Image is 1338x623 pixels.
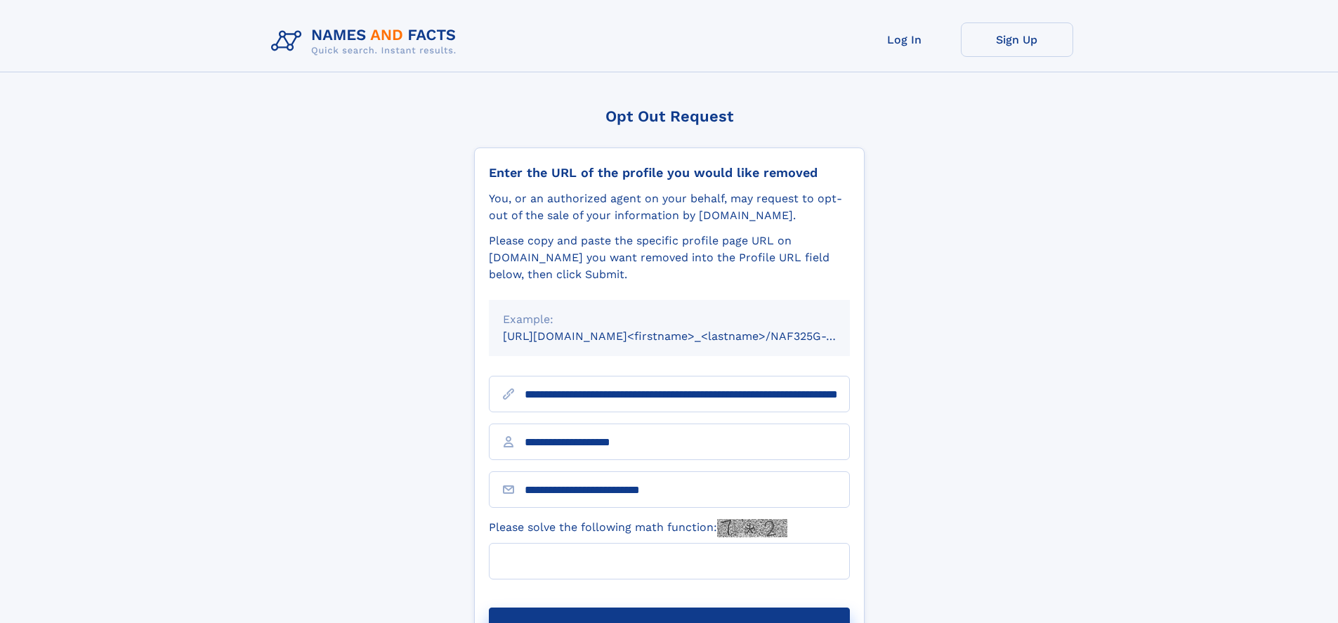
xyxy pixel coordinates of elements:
div: Opt Out Request [474,107,865,125]
a: Sign Up [961,22,1073,57]
div: Enter the URL of the profile you would like removed [489,165,850,181]
div: You, or an authorized agent on your behalf, may request to opt-out of the sale of your informatio... [489,190,850,224]
small: [URL][DOMAIN_NAME]<firstname>_<lastname>/NAF325G-xxxxxxxx [503,329,877,343]
img: Logo Names and Facts [265,22,468,60]
a: Log In [848,22,961,57]
label: Please solve the following math function: [489,519,787,537]
div: Example: [503,311,836,328]
div: Please copy and paste the specific profile page URL on [DOMAIN_NAME] you want removed into the Pr... [489,232,850,283]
